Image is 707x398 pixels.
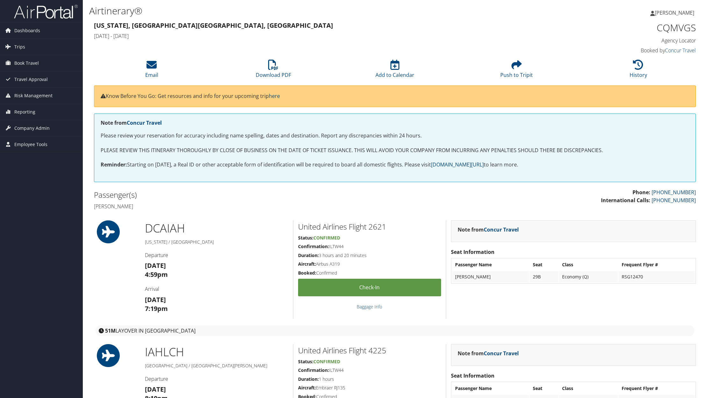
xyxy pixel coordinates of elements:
h4: Departure [145,252,288,259]
a: here [269,92,280,99]
td: Economy (Q) [559,271,618,283]
h5: Airbus A319 [298,261,441,267]
th: Frequent Flyer # [618,259,695,270]
strong: Seat Information [451,372,495,379]
strong: [DATE] [145,295,166,304]
h4: Arrival [145,285,288,292]
a: [PHONE_NUMBER] [652,197,696,204]
td: RSG12470 [618,271,695,283]
h5: ILTW44 [298,367,441,373]
strong: Duration: [298,252,319,258]
a: Concur Travel [127,119,162,126]
img: airportal-logo.png [14,4,78,19]
strong: Note from [101,119,162,126]
th: Seat [530,259,558,270]
th: Passenger Name [452,383,529,394]
p: PLEASE REVIEW THIS ITINERARY THOROUGHLY BY CLOSE OF BUSINESS ON THE DATE OF TICKET ISSUANCE. THIS... [101,146,689,155]
span: Travel Approval [14,71,48,87]
th: Class [559,259,618,270]
a: Push to Tripit [500,63,533,78]
h5: Embraer RJ135 [298,385,441,391]
strong: Aircraft: [298,261,316,267]
h1: CQMVGS [553,21,696,34]
strong: Aircraft: [298,385,316,391]
a: History [630,63,647,78]
th: Passenger Name [452,259,529,270]
td: [PERSON_NAME] [452,271,529,283]
h4: [DATE] - [DATE] [94,33,543,40]
th: Class [559,383,618,394]
strong: 51M [105,327,116,334]
strong: [DATE] [145,261,166,270]
a: Check-in [298,279,441,296]
a: [PHONE_NUMBER] [652,189,696,196]
span: Book Travel [14,55,39,71]
h1: IAH LCH [145,344,288,360]
strong: Note from [458,226,519,233]
strong: Status: [298,235,313,241]
h5: 1 hours [298,376,441,382]
h5: ILTW44 [298,243,441,250]
th: Seat [530,383,558,394]
strong: 7:19pm [145,304,168,313]
strong: Duration: [298,376,319,382]
h4: Departure [145,375,288,382]
strong: Seat Information [451,248,495,255]
span: Risk Management [14,88,53,104]
strong: Booked: [298,270,316,276]
h5: [GEOGRAPHIC_DATA] / [GEOGRAPHIC_DATA][PERSON_NAME] [145,363,288,369]
a: Email [145,63,158,78]
h1: DCA IAH [145,220,288,236]
p: Please review your reservation for accuracy including name spelling, dates and destination. Repor... [101,132,689,140]
strong: Confirmation: [298,367,329,373]
a: Download PDF [256,63,291,78]
span: Dashboards [14,23,40,39]
h4: Booked by [553,47,696,54]
strong: Phone: [632,189,650,196]
strong: International Calls: [601,197,650,204]
span: Company Admin [14,120,50,136]
a: [DOMAIN_NAME][URL] [431,161,484,168]
span: Confirmed [313,358,340,365]
a: [PERSON_NAME] [650,3,701,22]
a: Add to Calendar [375,63,414,78]
strong: Status: [298,358,313,365]
th: Frequent Flyer # [618,383,695,394]
h4: [PERSON_NAME] [94,203,390,210]
h2: United Airlines Flight 2621 [298,221,441,232]
strong: Reminder: [101,161,127,168]
a: Baggage Info [357,304,382,310]
strong: Confirmation: [298,243,329,249]
h2: Passenger(s) [94,189,390,200]
a: Concur Travel [484,350,519,357]
h1: Airtinerary® [89,4,497,18]
h4: Agency Locator [553,37,696,44]
td: 29B [530,271,558,283]
h5: Confirmed [298,270,441,276]
h5: [US_STATE] / [GEOGRAPHIC_DATA] [145,239,288,245]
strong: 4:59pm [145,270,168,279]
strong: [DATE] [145,385,166,394]
span: Employee Tools [14,136,47,152]
a: Concur Travel [665,47,696,54]
span: Reporting [14,104,35,120]
span: Trips [14,39,25,55]
a: Concur Travel [484,226,519,233]
div: layover in [GEOGRAPHIC_DATA] [96,325,694,336]
span: Confirmed [313,235,340,241]
strong: [US_STATE], [GEOGRAPHIC_DATA] [GEOGRAPHIC_DATA], [GEOGRAPHIC_DATA] [94,21,333,30]
h2: United Airlines Flight 4225 [298,345,441,356]
p: Know Before You Go: Get resources and info for your upcoming trip [101,92,689,100]
span: [PERSON_NAME] [655,9,694,16]
strong: Note from [458,350,519,357]
p: Starting on [DATE], a Real ID or other acceptable form of identification will be required to boar... [101,161,689,169]
h5: 3 hours and 20 minutes [298,252,441,259]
